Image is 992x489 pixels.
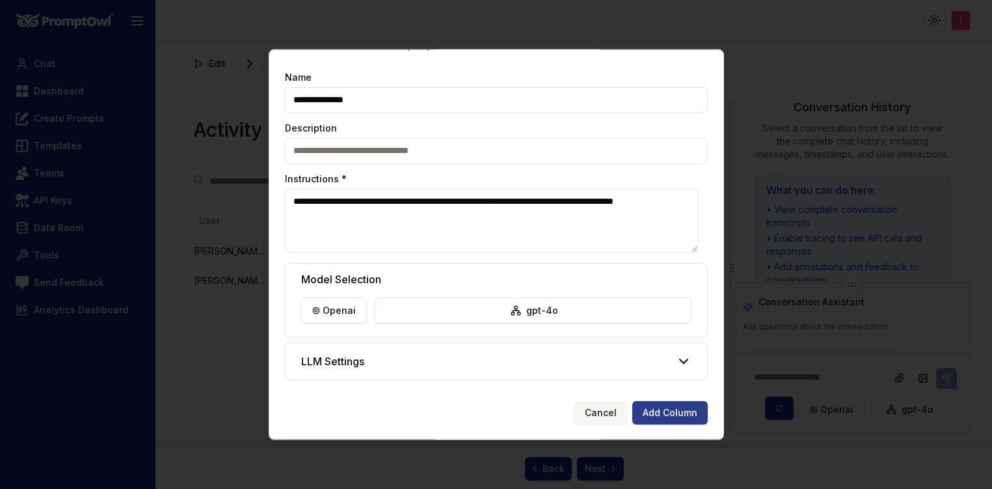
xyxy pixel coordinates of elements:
button: Cancel [574,400,627,424]
p: Create a new column to analyze your conversations. [285,38,708,51]
h5: Model Selection [301,271,691,286]
span: gpt-4o [526,303,558,316]
button: gpt-4o [375,297,691,323]
label: Description [285,123,708,132]
h5: LLM Settings [301,353,364,369]
button: Add Column [632,400,708,424]
button: openai [301,297,367,323]
label: Instructions * [285,174,708,183]
span: openai [323,303,356,316]
label: Name [285,72,708,81]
